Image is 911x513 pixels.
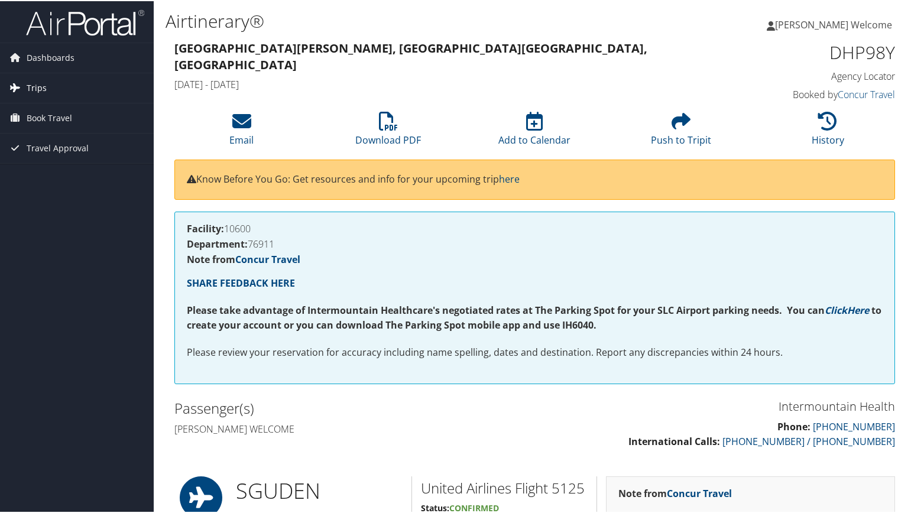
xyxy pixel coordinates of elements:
[27,132,89,162] span: Travel Approval
[187,344,883,359] p: Please review your reservation for accuracy including name spelling, dates and destination. Repor...
[421,477,587,497] h2: United Airlines Flight 5125
[26,8,144,35] img: airportal-logo.png
[728,87,895,100] h4: Booked by
[847,303,869,316] a: Here
[838,87,895,100] a: Concur Travel
[825,303,847,316] a: Click
[187,236,248,249] strong: Department:
[187,221,224,234] strong: Facility:
[777,419,811,432] strong: Phone:
[27,102,72,132] span: Book Travel
[27,72,47,102] span: Trips
[618,486,732,499] strong: Note from
[667,486,732,499] a: Concur Travel
[498,117,570,145] a: Add to Calendar
[449,501,499,512] span: Confirmed
[187,238,883,248] h4: 76911
[187,303,825,316] strong: Please take advantage of Intermountain Healthcare's negotiated rates at The Parking Spot for your...
[174,397,526,417] h2: Passenger(s)
[235,252,300,265] a: Concur Travel
[813,419,895,432] a: [PHONE_NUMBER]
[722,434,895,447] a: [PHONE_NUMBER] / [PHONE_NUMBER]
[27,42,74,72] span: Dashboards
[544,397,896,414] h3: Intermountain Health
[775,17,892,30] span: [PERSON_NAME] Welcome
[187,252,300,265] strong: Note from
[651,117,711,145] a: Push to Tripit
[174,39,647,72] strong: [GEOGRAPHIC_DATA][PERSON_NAME], [GEOGRAPHIC_DATA] [GEOGRAPHIC_DATA], [GEOGRAPHIC_DATA]
[174,421,526,434] h4: [PERSON_NAME] Welcome
[187,223,883,232] h4: 10600
[174,77,711,90] h4: [DATE] - [DATE]
[187,171,883,186] p: Know Before You Go: Get resources and info for your upcoming trip
[728,69,895,82] h4: Agency Locator
[628,434,720,447] strong: International Calls:
[229,117,254,145] a: Email
[421,501,449,512] strong: Status:
[767,6,904,41] a: [PERSON_NAME] Welcome
[355,117,421,145] a: Download PDF
[728,39,895,64] h1: DHP98Y
[187,275,295,288] a: SHARE FEEDBACK HERE
[499,171,520,184] a: here
[166,8,658,33] h1: Airtinerary®
[812,117,844,145] a: History
[236,475,403,505] h1: SGU DEN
